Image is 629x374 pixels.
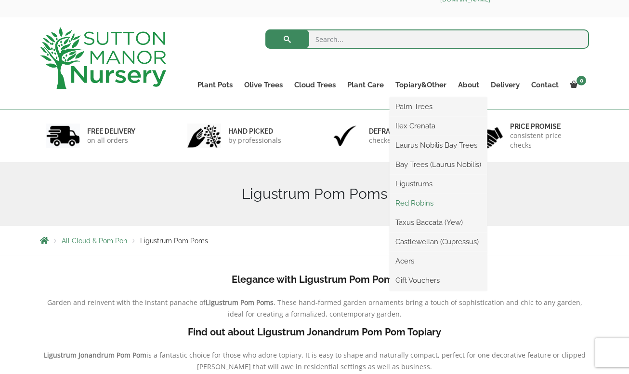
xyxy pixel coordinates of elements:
a: Gift Vouchers [390,273,487,288]
a: Red Robins [390,196,487,210]
a: Olive Trees [238,78,288,92]
a: Palm Trees [390,99,487,114]
a: All Cloud & Pom Pon [62,237,127,245]
a: About [452,78,485,92]
span: . These hand-formed garden ornaments bring a touch of sophistication and chic to any garden, idea... [228,298,582,319]
a: Bay Trees (Laurus Nobilis) [390,157,487,172]
b: Ligustrum Jonandrum Pom Pom [44,350,146,360]
a: Cloud Trees [288,78,341,92]
a: Delivery [485,78,525,92]
nav: Breadcrumbs [40,236,589,244]
a: Acers [390,254,487,268]
a: Ligustrums [390,177,487,191]
b: Ligustrum Pom Poms [206,298,274,307]
h6: Price promise [510,122,583,131]
img: 1.jpg [46,124,80,148]
a: Ilex Crenata [390,119,487,133]
span: 0 [577,76,586,85]
p: on all orders [87,136,135,145]
a: Topiary&Other [390,78,452,92]
a: Plant Pots [192,78,238,92]
span: is a fantastic choice for those who adore topiary. It is easy to shape and naturally compact, per... [146,350,586,371]
a: 0 [564,78,589,92]
a: Laurus Nobilis Bay Trees [390,138,487,152]
p: by professionals [228,136,281,145]
h1: Ligustrum Pom Poms [40,185,589,203]
a: Taxus Baccata (Yew) [390,215,487,230]
p: checked & Licensed [369,136,432,145]
h6: Defra approved [369,127,432,136]
h6: FREE DELIVERY [87,127,135,136]
h6: hand picked [228,127,281,136]
p: consistent price checks [510,131,583,150]
b: Elegance with Ligustrum Pom Poms [232,274,398,285]
input: Search... [265,29,590,49]
a: Plant Care [341,78,390,92]
a: Castlewellan (Cupressus) [390,235,487,249]
img: logo [40,27,166,89]
img: 2.jpg [187,124,221,148]
span: Garden and reinvent with the instant panache of [47,298,206,307]
span: Ligustrum Pom Poms [140,237,208,245]
b: Find out about Ligustrum Jonandrum Pom Pom Topiary [188,326,441,338]
img: 3.jpg [328,124,362,148]
a: Contact [525,78,564,92]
